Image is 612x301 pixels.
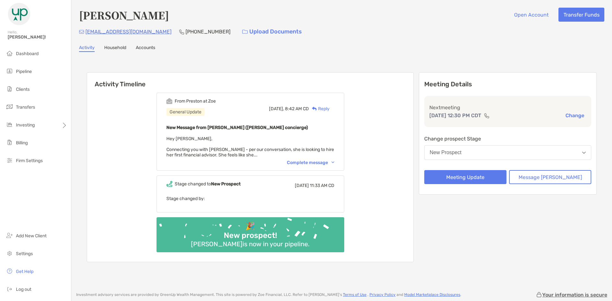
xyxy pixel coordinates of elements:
a: Household [104,45,126,52]
span: Clients [16,87,30,92]
img: button icon [242,30,248,34]
button: Open Account [509,8,553,22]
img: investing icon [6,121,13,128]
div: Complete message [287,160,334,165]
img: Email Icon [79,30,84,34]
span: Transfers [16,104,35,110]
img: settings icon [6,249,13,257]
p: Investment advisory services are provided by GreenUp Wealth Management . This site is powered by ... [76,292,461,297]
span: Investing [16,122,35,128]
img: Open dropdown arrow [582,152,586,154]
img: clients icon [6,85,13,93]
span: Billing [16,140,28,146]
p: Next meeting [429,104,586,111]
button: Change [564,112,586,119]
img: Confetti [157,217,344,247]
b: New Prospect [211,181,241,187]
img: billing icon [6,139,13,146]
img: communication type [484,113,490,118]
div: New prospect! [221,231,280,240]
img: dashboard icon [6,49,13,57]
img: Event icon [166,98,172,104]
span: Settings [16,251,33,256]
img: logout icon [6,285,13,293]
p: Change prospect Stage [424,135,591,143]
button: Transfer Funds [558,8,604,22]
span: 8:42 AM CD [285,106,309,111]
p: Meeting Details [424,80,591,88]
img: Zoe Logo [8,3,31,25]
div: [PERSON_NAME] is now in your pipeline. [188,240,312,248]
div: 🎉 [243,222,258,231]
a: Upload Documents [238,25,306,39]
button: Message [PERSON_NAME] [509,170,591,184]
span: [DATE] [295,183,309,188]
span: Dashboard [16,51,39,56]
img: Event icon [166,181,172,187]
img: add_new_client icon [6,232,13,239]
span: [PERSON_NAME]! [8,34,67,40]
img: firm-settings icon [6,156,13,164]
span: Get Help [16,269,33,274]
img: Phone Icon [179,29,184,34]
p: [PHONE_NUMBER] [186,28,230,36]
button: New Prospect [424,145,591,160]
span: Hey [PERSON_NAME], Connecting you with [PERSON_NAME] - per our conversation, she is looking to hi... [166,136,334,158]
a: Model Marketplace Disclosures [404,292,460,297]
span: Log out [16,287,31,292]
h4: [PERSON_NAME] [79,8,169,22]
span: [DATE], [269,106,284,111]
h6: Activity Timeline [87,73,413,88]
a: Privacy Policy [369,292,396,297]
p: [DATE] 12:30 PM CDT [429,111,481,119]
span: Add New Client [16,233,47,239]
img: get-help icon [6,267,13,275]
div: Reply [309,105,330,112]
div: From Preston at Zoe [175,98,216,104]
a: Accounts [136,45,155,52]
img: Reply icon [312,107,317,111]
p: Stage changed by: [166,195,334,203]
b: New Message from [PERSON_NAME] ([PERSON_NAME] concierge) [166,125,308,130]
span: 11:33 AM CD [310,183,334,188]
button: Meeting Update [424,170,506,184]
a: Terms of Use [343,292,367,297]
div: General Update [166,108,205,116]
img: pipeline icon [6,67,13,75]
p: Your information is secure [542,292,607,298]
div: Stage changed to [175,181,241,187]
span: Firm Settings [16,158,43,163]
img: transfers icon [6,103,13,111]
img: Chevron icon [331,161,334,163]
span: Pipeline [16,69,32,74]
p: [EMAIL_ADDRESS][DOMAIN_NAME] [85,28,171,36]
a: Activity [79,45,95,52]
div: New Prospect [430,150,462,155]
